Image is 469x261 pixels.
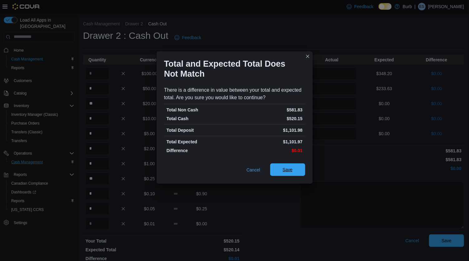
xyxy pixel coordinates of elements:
p: Total Deposit [167,127,233,133]
div: There is a difference in value between your total and expected total. Are you sure you would like... [164,86,305,101]
p: Total Non Cash [167,107,233,113]
p: Difference [167,147,233,154]
p: $581.83 [236,107,303,113]
button: Cancel [244,164,263,176]
h1: Total and Expected Total Does Not Match [164,59,300,79]
p: $1,101.97 [236,139,303,145]
p: Total Expected [167,139,233,145]
p: $0.01 [236,147,303,154]
p: Total Cash [167,115,233,122]
span: Cancel [247,167,260,173]
button: Closes this modal window [304,53,311,60]
p: $520.15 [236,115,303,122]
p: $1,101.98 [236,127,303,133]
button: Save [270,163,305,176]
span: Save [283,166,293,173]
